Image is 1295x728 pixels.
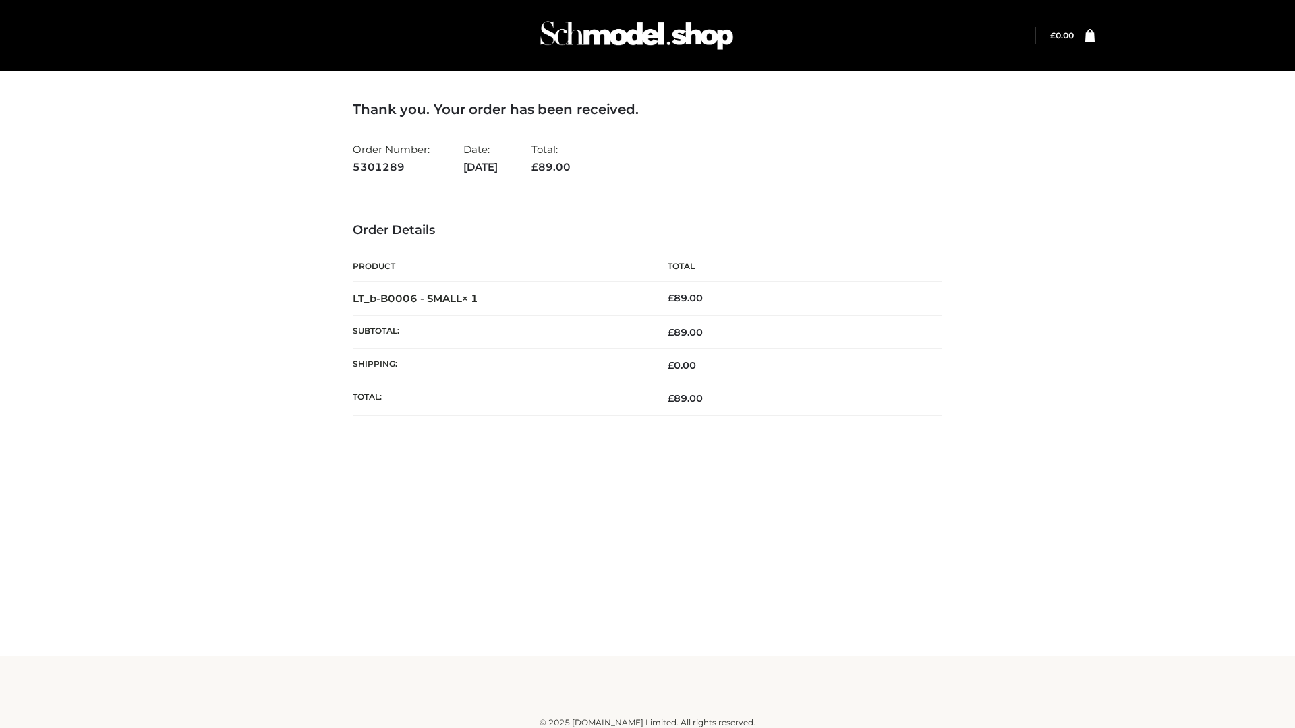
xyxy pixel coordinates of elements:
li: Order Number: [353,138,430,179]
a: £0.00 [1050,30,1074,40]
th: Total: [353,382,647,415]
h3: Thank you. Your order has been received. [353,101,942,117]
strong: × 1 [462,292,478,305]
li: Total: [531,138,571,179]
li: Date: [463,138,498,179]
span: £ [668,292,674,304]
span: 89.00 [668,392,703,404]
th: Subtotal: [353,315,647,348]
span: £ [668,326,674,338]
span: £ [668,359,674,371]
span: 89.00 [531,160,571,173]
th: Total [647,251,942,282]
h3: Order Details [353,223,942,238]
span: £ [531,160,538,173]
span: 89.00 [668,326,703,338]
bdi: 0.00 [1050,30,1074,40]
th: Product [353,251,647,282]
bdi: 89.00 [668,292,703,304]
img: Schmodel Admin 964 [536,9,738,62]
span: £ [1050,30,1056,40]
strong: [DATE] [463,158,498,176]
bdi: 0.00 [668,359,696,371]
strong: LT_b-B0006 - SMALL [353,292,478,305]
strong: 5301289 [353,158,430,176]
span: £ [668,392,674,404]
th: Shipping: [353,349,647,382]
